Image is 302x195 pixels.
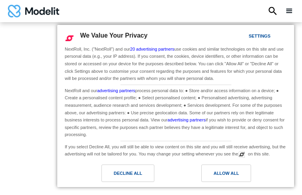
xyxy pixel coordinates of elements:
[285,6,294,16] div: menu
[249,32,270,40] div: Settings
[176,165,289,186] a: Allow All
[97,88,135,93] a: advertising partners
[63,141,288,159] div: If you select Decline All, you will still be able to view content on this site and you will still...
[167,117,206,122] a: advertising partners
[8,5,59,17] img: modelit logo
[114,169,142,178] div: Decline All
[130,47,174,51] a: 20 advertising partners
[8,5,59,17] a: home
[80,32,148,39] span: We Value Your Privacy
[63,45,288,83] div: NextRoll, Inc. ("NextRoll") and our use cookies and similar technologies on this site and use per...
[63,85,288,139] div: NextRoll and our process personal data to: ● Store and/or access information on a device; ● Creat...
[235,30,254,44] a: Settings
[214,169,239,178] div: Allow All
[62,165,176,186] a: Decline All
